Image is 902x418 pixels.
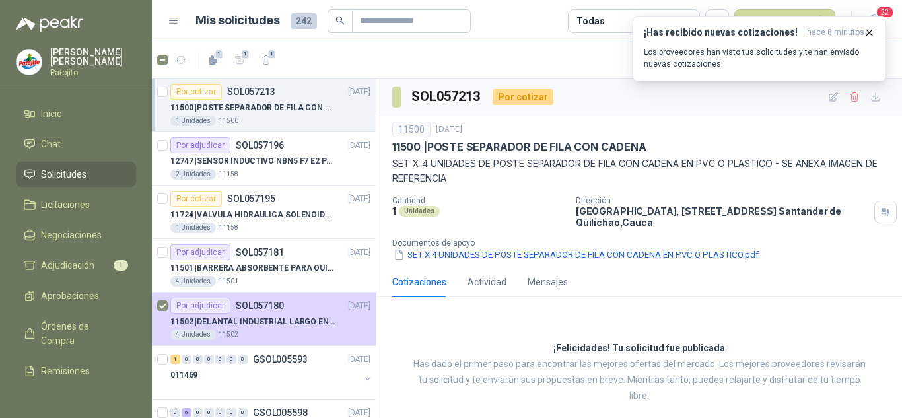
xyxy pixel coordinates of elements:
p: Dirección [576,196,869,205]
div: 0 [193,408,203,417]
p: 11158 [219,169,238,180]
button: 1 [203,50,224,71]
p: [DATE] [436,123,462,136]
span: Licitaciones [41,197,90,212]
h3: ¡Felicidades! Tu solicitud fue publicada [553,341,725,357]
div: Actividad [468,275,506,289]
h1: Mis solicitudes [195,11,280,30]
div: 2 Unidades [170,169,216,180]
p: 11500 | POSTE SEPARADOR DE FILA CON CADENA [392,140,646,154]
div: Por cotizar [493,89,553,105]
p: [DATE] [348,353,370,366]
p: SOL057180 [236,301,284,310]
span: 1 [241,49,250,59]
div: Por adjudicar [170,298,230,314]
div: 4 Unidades [170,276,216,287]
a: Negociaciones [16,223,136,248]
a: Inicio [16,101,136,126]
p: Patojito [50,69,136,77]
button: 1 [229,50,250,71]
div: 1 [170,355,180,364]
p: 12747 | SENSOR INDUCTIVO NBN5 F7 E2 PARKER II [170,155,335,168]
button: ¡Has recibido nuevas cotizaciones!hace 8 minutos Los proveedores han visto tus solicitudes y te h... [633,16,886,81]
div: Por cotizar [170,191,222,207]
div: Todas [576,14,604,28]
p: [DATE] [348,300,370,312]
p: [DATE] [348,86,370,98]
a: Por adjudicarSOL057196[DATE] 12747 |SENSOR INDUCTIVO NBN5 F7 E2 PARKER II2 Unidades11158 [152,132,376,186]
p: [GEOGRAPHIC_DATA], [STREET_ADDRESS] Santander de Quilichao , Cauca [576,205,869,228]
p: GSOL005598 [253,408,308,417]
p: 11501 | BARRERA ABSORBENTE PARA QUIMICOS (DERRAME DE HIPOCLORITO) [170,262,335,275]
div: 6 [182,408,191,417]
span: 1 [215,49,224,59]
span: Remisiones [41,364,90,378]
button: 1 [256,50,277,71]
p: 11500 [219,116,238,126]
p: SOL057195 [227,194,275,203]
p: 11502 | DELANTAL INDUSTRIAL LARGO EN PVC COLOR AMARILLO [170,316,335,328]
a: Remisiones [16,359,136,384]
span: 1 [114,260,128,271]
p: 11158 [219,223,238,233]
span: Chat [41,137,61,151]
img: Company Logo [17,50,42,75]
div: 0 [182,355,191,364]
a: Aprobaciones [16,283,136,308]
span: Adjudicación [41,258,94,273]
div: 0 [193,355,203,364]
p: 1 [392,205,396,217]
span: 242 [291,13,317,29]
a: Por adjudicarSOL057180[DATE] 11502 |DELANTAL INDUSTRIAL LARGO EN PVC COLOR AMARILLO4 Unidades11502 [152,293,376,346]
p: GSOL005593 [253,355,308,364]
div: Cotizaciones [392,275,446,289]
div: 1 Unidades [170,116,216,126]
p: [DATE] [348,246,370,259]
p: SET X 4 UNIDADES DE POSTE SEPARADOR DE FILA CON CADENA EN PVC O PLASTICO - SE ANEXA IMAGEN DE REF... [392,157,886,186]
div: 0 [226,408,236,417]
span: Solicitudes [41,167,87,182]
p: [DATE] [348,139,370,152]
div: 11500 [392,122,431,137]
p: 11501 [219,276,238,287]
div: 0 [215,408,225,417]
a: Solicitudes [16,162,136,187]
p: [PERSON_NAME] [PERSON_NAME] [50,48,136,66]
div: 0 [204,408,214,417]
h3: SOL057213 [411,87,482,107]
a: Por cotizarSOL057213[DATE] 11500 |POSTE SEPARADOR DE FILA CON CADENA1 Unidades11500 [152,79,376,132]
a: Adjudicación1 [16,253,136,278]
div: Por adjudicar [170,137,230,153]
a: Chat [16,131,136,157]
a: Órdenes de Compra [16,314,136,353]
div: 0 [170,408,180,417]
div: 0 [215,355,225,364]
p: 11724 | VALVULA HIDRAULICA SOLENOIDE SV08-20 [170,209,335,221]
a: Licitaciones [16,192,136,217]
span: Negociaciones [41,228,102,242]
div: 0 [204,355,214,364]
button: Nueva solicitud [734,9,835,33]
div: Por cotizar [170,84,222,100]
p: Cantidad [392,196,565,205]
div: 0 [226,355,236,364]
img: Logo peakr [16,16,83,32]
div: Unidades [399,206,440,217]
span: Aprobaciones [41,289,99,303]
span: 22 [876,6,894,18]
div: 4 Unidades [170,330,216,340]
span: search [335,16,345,25]
button: 22 [862,9,886,33]
h3: ¡Has recibido nuevas cotizaciones! [644,27,802,38]
p: Documentos de apoyo [392,238,897,248]
div: Mensajes [528,275,568,289]
div: Por adjudicar [170,244,230,260]
span: Órdenes de Compra [41,319,123,348]
p: SOL057213 [227,87,275,96]
button: SET X 4 UNIDADES DE POSTE SEPARADOR DE FILA CON CADENA EN PVC O PLASTICO.pdf [392,248,760,261]
p: Los proveedores han visto tus solicitudes y te han enviado nuevas cotizaciones. [644,46,875,70]
span: hace 8 minutos [807,27,864,38]
p: 11502 [219,330,238,340]
a: Por cotizarSOL057195[DATE] 11724 |VALVULA HIDRAULICA SOLENOIDE SV08-201 Unidades11158 [152,186,376,239]
p: 011469 [170,369,197,382]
